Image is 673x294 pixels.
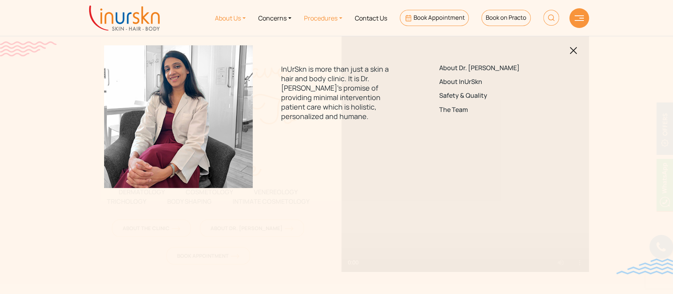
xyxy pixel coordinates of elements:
[616,259,673,274] img: bluewave
[414,13,465,22] span: Book Appointment
[209,3,252,33] a: About Us
[298,3,349,33] a: Procedures
[439,92,550,99] a: Safety & Quality
[574,15,584,21] img: hamLine.svg
[252,3,298,33] a: Concerns
[89,6,160,31] img: inurskn-logo
[570,47,577,54] img: blackclosed
[400,10,469,26] a: Book Appointment
[349,3,393,33] a: Contact Us
[481,10,530,26] a: Book on Practo
[486,13,526,22] span: Book on Practo
[543,10,559,26] img: HeaderSearch
[439,64,550,72] a: About Dr. [PERSON_NAME]
[104,45,253,188] img: menuabout
[439,78,550,86] a: About InUrSkn
[281,64,392,121] p: InUrSkn is more than just a skin a hair and body clinic. It is Dr. [PERSON_NAME]'s promise of pro...
[439,106,550,114] a: The Team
